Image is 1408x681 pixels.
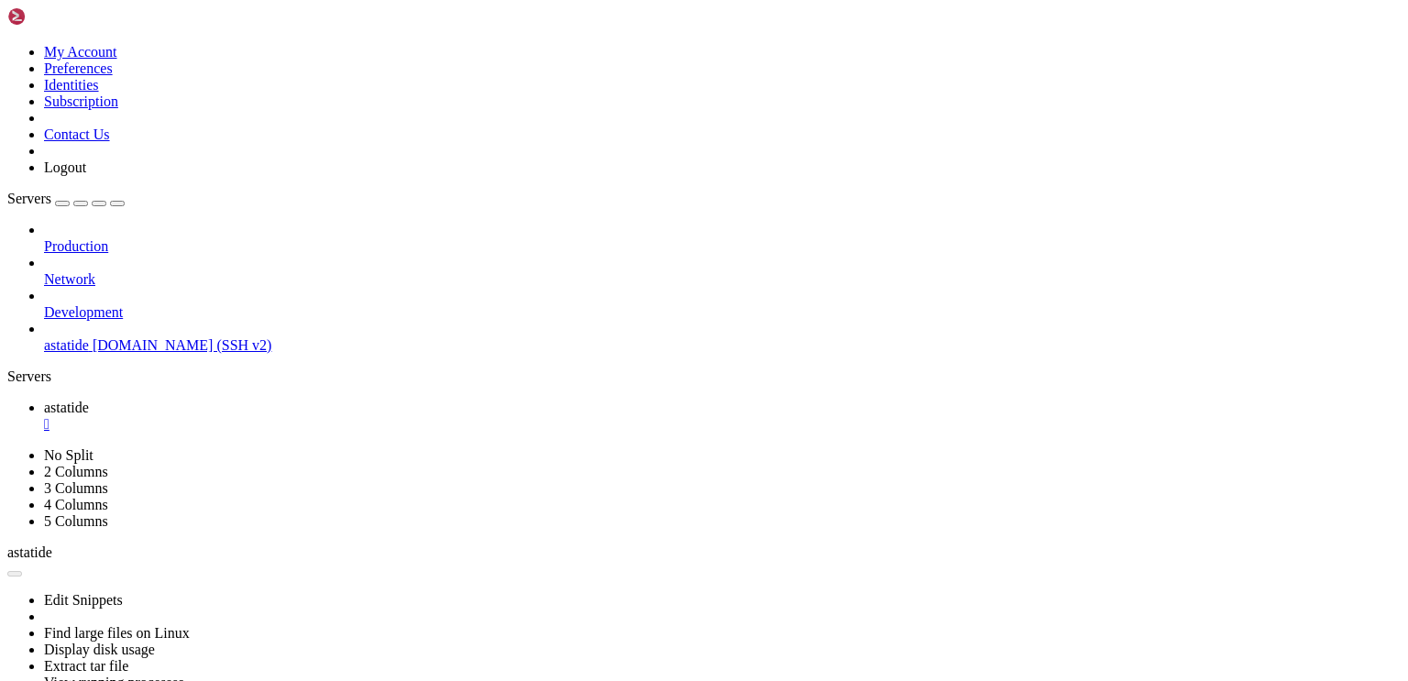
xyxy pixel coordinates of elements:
a: Subscription [44,93,118,109]
a: Servers [7,191,125,206]
a: Logout [44,159,86,175]
a:  [44,416,1401,433]
a: 2 Columns [44,464,108,479]
span: astatide [7,544,52,560]
a: 5 Columns [44,513,108,529]
span: Servers [7,191,51,206]
a: No Split [44,447,93,463]
a: Production [44,238,1401,255]
span: Production [44,238,108,254]
span: Network [44,271,95,287]
a: Find large files on Linux [44,625,190,641]
a: Contact Us [44,126,110,142]
a: 4 Columns [44,497,108,512]
a: Edit Snippets [44,592,123,608]
span: Development [44,304,123,320]
a: Display disk usage [44,642,155,657]
a: Development [44,304,1401,321]
span: [DOMAIN_NAME] (SSH v2) [93,337,272,353]
li: Development [44,288,1401,321]
a: Network [44,271,1401,288]
a: Preferences [44,60,113,76]
a: astatide [44,400,1401,433]
span: astatide [44,400,89,415]
a: Identities [44,77,99,93]
span: astatide [44,337,89,353]
div: Servers [7,368,1401,385]
li: astatide [DOMAIN_NAME] (SSH v2) [44,321,1401,354]
li: Production [44,222,1401,255]
a: 3 Columns [44,480,108,496]
img: Shellngn [7,7,113,26]
li: Network [44,255,1401,288]
a: My Account [44,44,117,60]
a: Extract tar file [44,658,128,674]
a: astatide [DOMAIN_NAME] (SSH v2) [44,337,1401,354]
